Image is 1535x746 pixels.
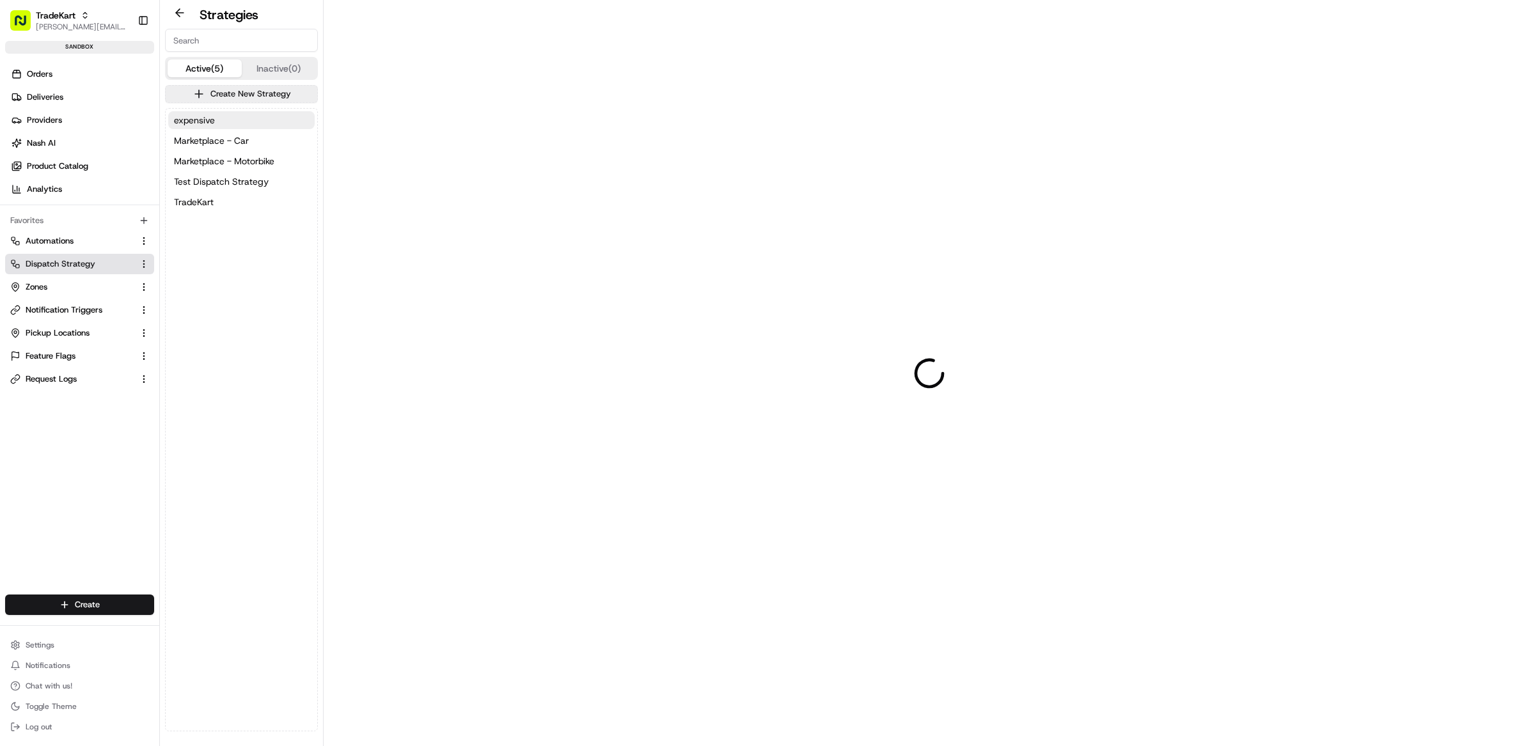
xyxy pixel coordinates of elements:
button: [PERSON_NAME][EMAIL_ADDRESS][DOMAIN_NAME] [36,22,127,32]
h2: Strategies [200,6,258,24]
button: Zones [5,277,154,297]
button: Marketplace - Car [168,132,315,150]
a: Nash AI [5,133,159,153]
a: Request Logs [10,373,134,385]
span: Log out [26,722,52,732]
div: Favorites [5,210,154,231]
span: Notifications [26,660,70,671]
span: Test Dispatch Strategy [174,175,269,188]
span: Request Logs [26,373,77,385]
span: Nash AI [27,137,56,149]
a: Zones [10,281,134,293]
span: TradeKart [174,196,214,208]
button: Log out [5,718,154,736]
span: Product Catalog [27,160,88,172]
span: Analytics [27,183,62,195]
span: Deliveries [27,91,63,103]
span: Chat with us! [26,681,72,691]
button: Request Logs [5,369,154,389]
button: Notification Triggers [5,300,154,320]
button: Marketplace - Motorbike [168,152,315,170]
a: Deliveries [5,87,159,107]
button: Automations [5,231,154,251]
a: Feature Flags [10,350,134,362]
span: Orders [27,68,52,80]
span: Pickup Locations [26,327,90,339]
a: Orders [5,64,159,84]
button: TradeKart [168,193,315,211]
a: Analytics [5,179,159,199]
span: Zones [26,281,47,293]
span: Marketplace - Motorbike [174,155,274,167]
button: Create New Strategy [165,85,318,103]
a: Providers [5,110,159,130]
span: Feature Flags [26,350,75,362]
span: Automations [26,235,74,247]
a: Pickup Locations [10,327,134,339]
button: Toggle Theme [5,697,154,715]
span: Dispatch Strategy [26,258,95,270]
button: Test Dispatch Strategy [168,173,315,190]
div: sandbox [5,41,154,54]
span: Providers [27,114,62,126]
button: Settings [5,636,154,654]
a: Dispatch Strategy [10,258,134,270]
button: Create [5,594,154,615]
span: Marketplace - Car [174,134,249,147]
input: Search [165,29,318,52]
span: Toggle Theme [26,701,77,711]
button: Notifications [5,657,154,674]
a: Product Catalog [5,156,159,176]
span: Settings [26,640,54,650]
button: Chat with us! [5,677,154,695]
button: Feature Flags [5,346,154,366]
span: expensive [174,114,215,127]
button: TradeKart[PERSON_NAME][EMAIL_ADDRESS][DOMAIN_NAME] [5,5,132,36]
button: expensive [168,111,315,129]
button: Pickup Locations [5,323,154,343]
button: Dispatch Strategy [5,254,154,274]
span: Create [75,599,100,610]
button: Active (5) [168,59,242,77]
button: TradeKart [36,9,75,22]
a: Notification Triggers [10,304,134,316]
span: Notification Triggers [26,304,102,316]
button: Inactive (0) [242,59,316,77]
a: Automations [10,235,134,247]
